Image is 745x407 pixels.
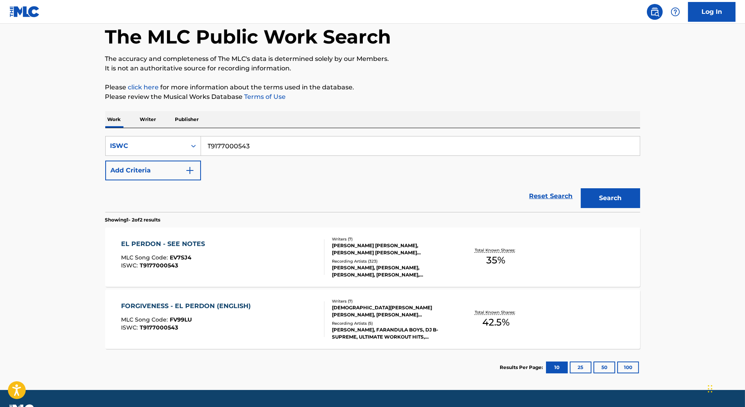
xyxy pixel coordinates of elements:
[525,187,577,205] a: Reset Search
[581,188,640,208] button: Search
[243,93,286,100] a: Terms of Use
[121,262,140,269] span: ISWC :
[332,298,451,304] div: Writers ( 7 )
[185,166,195,175] img: 9d2ae6d4665cec9f34b9.svg
[110,141,182,151] div: ISWC
[170,316,192,323] span: FV99LU
[105,111,123,128] p: Work
[9,6,40,17] img: MLC Logo
[121,254,170,261] span: MLC Song Code :
[617,362,639,373] button: 100
[105,64,640,73] p: It is not an authoritative source for recording information.
[138,111,159,128] p: Writer
[105,136,640,212] form: Search Form
[332,258,451,264] div: Recording Artists ( 323 )
[121,316,170,323] span: MLC Song Code :
[486,253,505,267] span: 35 %
[332,264,451,278] div: [PERSON_NAME], [PERSON_NAME], [PERSON_NAME], [PERSON_NAME], [PERSON_NAME], [PERSON_NAME]|[PERSON_...
[475,247,517,253] p: Total Known Shares:
[105,161,201,180] button: Add Criteria
[475,309,517,315] p: Total Known Shares:
[140,262,178,269] span: T9177000543
[173,111,201,128] p: Publisher
[332,242,451,256] div: [PERSON_NAME] [PERSON_NAME], [PERSON_NAME] [PERSON_NAME] [PERSON_NAME], [PERSON_NAME], [PERSON_NA...
[105,290,640,349] a: FORGIVENESS - EL PERDON (ENGLISH)MLC Song Code:FV99LUISWC:T9177000543Writers (7)[DEMOGRAPHIC_DATA...
[667,4,683,20] div: Help
[140,324,178,331] span: T9177000543
[482,315,510,329] span: 42.5 %
[105,92,640,102] p: Please review the Musical Works Database
[121,301,255,311] div: FORGIVENESS - EL PERDON (ENGLISH)
[332,304,451,318] div: [DEMOGRAPHIC_DATA][PERSON_NAME] [PERSON_NAME], [PERSON_NAME] [PERSON_NAME], [PERSON_NAME] [PERSON...
[647,4,663,20] a: Public Search
[688,2,736,22] a: Log In
[650,7,660,17] img: search
[546,362,568,373] button: 10
[128,83,159,91] a: click here
[105,83,640,92] p: Please for more information about the terms used in the database.
[570,362,591,373] button: 25
[105,54,640,64] p: The accuracy and completeness of The MLC's data is determined solely by our Members.
[121,239,209,249] div: EL PERDON - SEE NOTES
[332,320,451,326] div: Recording Artists ( 5 )
[105,25,391,49] h1: The MLC Public Work Search
[332,326,451,341] div: [PERSON_NAME], FARANDULA BOYS, DJ B-SUPREME, ULTIMATE WORKOUT HITS, [PERSON_NAME]
[105,227,640,287] a: EL PERDON - SEE NOTESMLC Song Code:EV7SJ4ISWC:T9177000543Writers (7)[PERSON_NAME] [PERSON_NAME], ...
[121,324,140,331] span: ISWC :
[708,377,713,401] div: Drag
[170,254,191,261] span: EV7SJ4
[332,236,451,242] div: Writers ( 7 )
[705,369,745,407] iframe: Chat Widget
[500,364,545,371] p: Results Per Page:
[105,216,161,223] p: Showing 1 - 2 of 2 results
[671,7,680,17] img: help
[593,362,615,373] button: 50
